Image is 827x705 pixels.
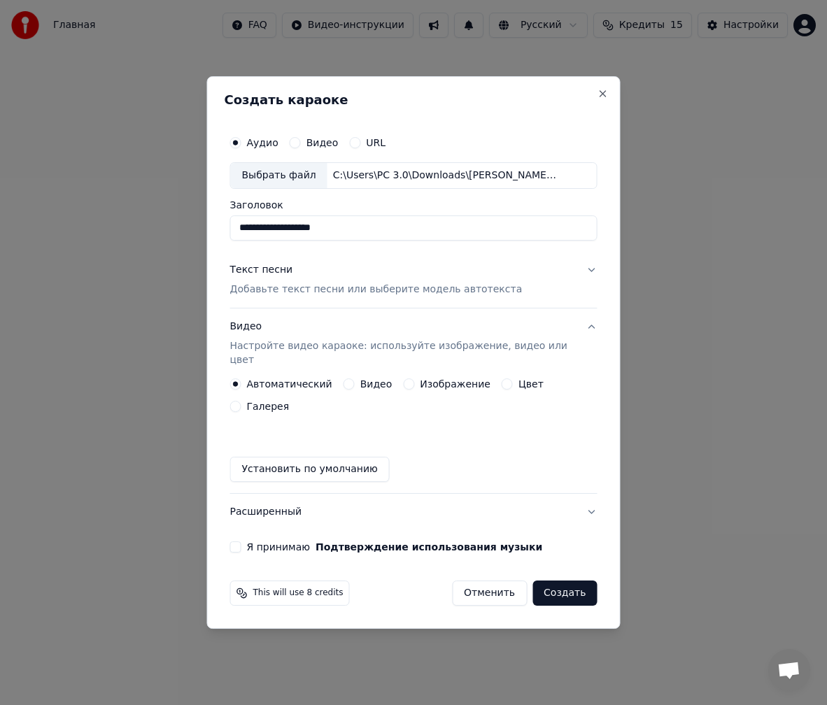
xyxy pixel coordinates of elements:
p: Добавьте текст песни или выберите модель автотекста [230,283,523,297]
label: Галерея [247,401,290,411]
label: Видео [360,379,393,389]
label: Цвет [518,379,544,389]
p: Настройте видео караоке: используйте изображение, видео или цвет [230,339,575,367]
button: Расширенный [230,494,598,530]
button: Отменить [452,581,527,606]
span: This will use 8 credits [253,587,344,599]
button: ВидеоНастройте видео караоке: используйте изображение, видео или цвет [230,308,598,378]
div: ВидеоНастройте видео караоке: используйте изображение, видео или цвет [230,378,598,493]
label: Заголовок [230,200,598,210]
button: Текст песниДобавьте текст песни или выберите модель автотекста [230,252,598,308]
label: Аудио [247,138,278,148]
label: URL [366,138,386,148]
button: Создать [532,581,597,606]
label: Изображение [420,379,490,389]
button: Я принимаю [316,542,542,552]
div: C:\Users\PC 3.0\Downloads\[PERSON_NAME]-_Milaya_79419297.mp3 [327,169,565,183]
label: Видео [306,138,339,148]
label: Я принимаю [247,542,543,552]
div: Текст песни [230,263,293,277]
label: Автоматический [247,379,332,389]
button: Установить по умолчанию [230,457,390,482]
div: Видео [230,320,575,367]
h2: Создать караоке [225,94,603,106]
div: Выбрать файл [231,163,327,188]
